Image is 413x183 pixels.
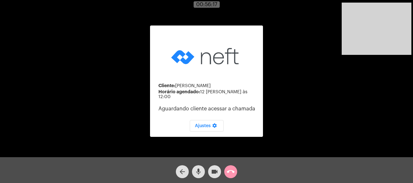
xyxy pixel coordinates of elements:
strong: Horário agendado: [158,89,200,94]
div: [PERSON_NAME] [158,83,258,88]
mat-icon: call_end [227,168,235,176]
mat-icon: arrow_back [178,168,186,176]
span: 00:56:17 [196,2,217,7]
img: logo-neft-novo-2.png [169,38,244,75]
button: Ajustes [190,120,224,132]
mat-icon: videocam [211,168,218,176]
mat-icon: mic [195,168,202,176]
strong: Cliente: [158,83,175,88]
span: Ajustes [195,124,218,128]
div: 12 [PERSON_NAME] às 12:00 [158,89,258,99]
mat-icon: settings [211,123,218,131]
p: Aguardando cliente acessar a chamada [158,106,258,112]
